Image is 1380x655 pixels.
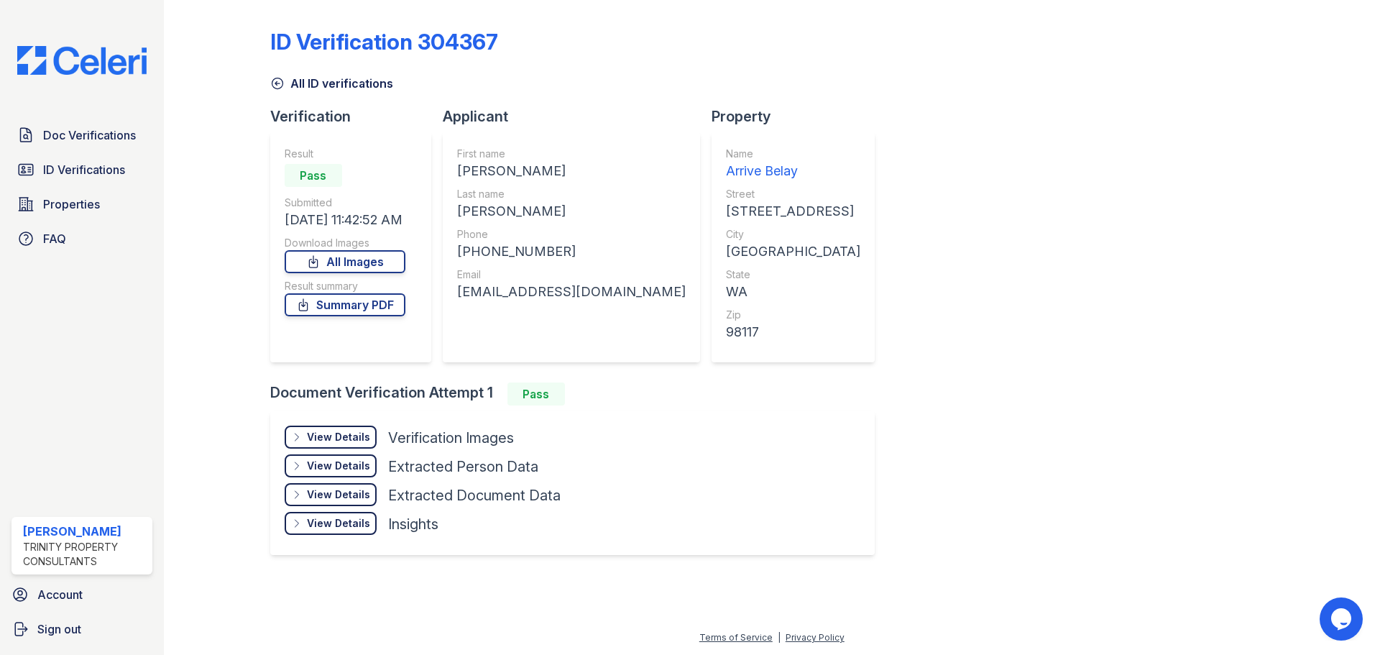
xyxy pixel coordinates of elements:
div: Trinity Property Consultants [23,540,147,569]
div: City [726,227,860,242]
a: Account [6,580,158,609]
a: Name Arrive Belay [726,147,860,181]
a: Summary PDF [285,293,405,316]
div: Verification Images [388,428,514,448]
a: FAQ [11,224,152,253]
iframe: chat widget [1320,597,1366,641]
a: Properties [11,190,152,219]
span: Sign out [37,620,81,638]
div: | [778,632,781,643]
div: Pass [507,383,565,406]
div: Zip [726,308,860,322]
span: ID Verifications [43,161,125,178]
span: Account [37,586,83,603]
span: Doc Verifications [43,127,136,144]
div: Document Verification Attempt 1 [270,383,886,406]
span: FAQ [43,230,66,247]
div: 98117 [726,322,860,342]
div: Download Images [285,236,405,250]
div: Email [457,267,686,282]
a: ID Verifications [11,155,152,184]
span: Properties [43,196,100,213]
div: Applicant [443,106,712,127]
div: Arrive Belay [726,161,860,181]
div: [DATE] 11:42:52 AM [285,210,405,230]
div: View Details [307,487,370,502]
div: [PERSON_NAME] [457,201,686,221]
div: Property [712,106,886,127]
div: Submitted [285,196,405,210]
div: Name [726,147,860,161]
img: CE_Logo_Blue-a8612792a0a2168367f1c8372b55b34899dd931a85d93a1a3d3e32e68fde9ad4.png [6,46,158,75]
div: View Details [307,516,370,531]
div: Result summary [285,279,405,293]
a: All ID verifications [270,75,393,92]
div: Pass [285,164,342,187]
div: Phone [457,227,686,242]
a: All Images [285,250,405,273]
div: ID Verification 304367 [270,29,498,55]
div: Result [285,147,405,161]
div: [EMAIL_ADDRESS][DOMAIN_NAME] [457,282,686,302]
div: [STREET_ADDRESS] [726,201,860,221]
div: Extracted Document Data [388,485,561,505]
div: [GEOGRAPHIC_DATA] [726,242,860,262]
div: View Details [307,459,370,473]
a: Privacy Policy [786,632,845,643]
div: View Details [307,430,370,444]
div: Extracted Person Data [388,457,538,477]
div: WA [726,282,860,302]
div: First name [457,147,686,161]
a: Sign out [6,615,158,643]
div: [PHONE_NUMBER] [457,242,686,262]
div: State [726,267,860,282]
div: Last name [457,187,686,201]
a: Terms of Service [699,632,773,643]
div: Verification [270,106,443,127]
div: [PERSON_NAME] [23,523,147,540]
div: [PERSON_NAME] [457,161,686,181]
a: Doc Verifications [11,121,152,150]
div: Insights [388,514,438,534]
div: Street [726,187,860,201]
